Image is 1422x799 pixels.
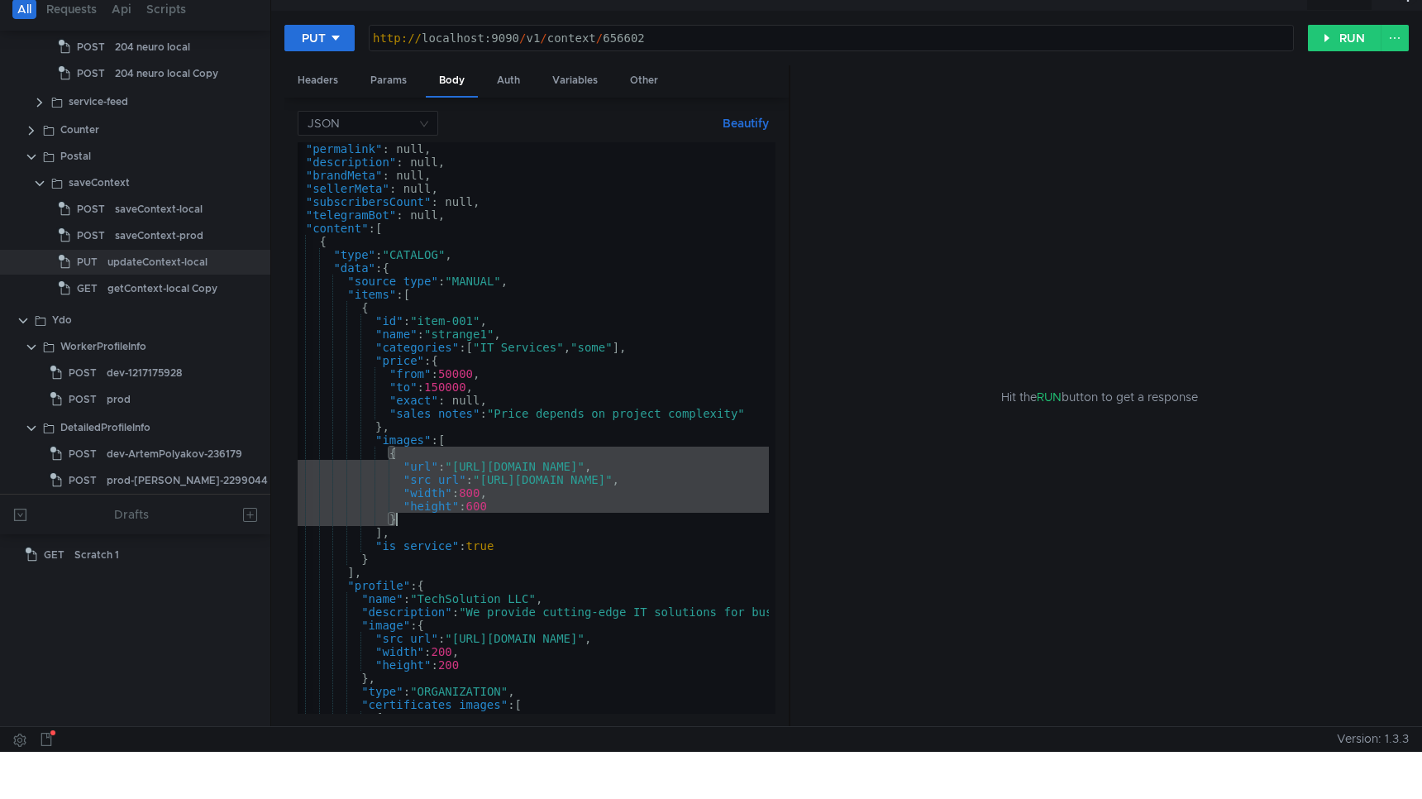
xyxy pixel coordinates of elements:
div: prod-[PERSON_NAME]-2299044 [107,468,268,493]
div: saveContext [69,170,130,195]
div: PUT [302,29,326,47]
div: 204 neuro local [115,35,190,60]
span: GET [77,276,98,301]
span: POST [77,61,105,86]
span: POST [69,468,97,493]
div: saveContext-local [115,197,203,222]
div: dev-1217175928 [107,361,182,385]
div: Postal [60,144,91,169]
div: WorkerProfileInfo [60,334,146,359]
div: Variables [539,65,611,96]
div: updateContext-local [107,250,208,275]
div: Other [617,65,671,96]
div: prod [107,387,131,412]
span: Version: 1.3.3 [1337,727,1409,751]
div: Auth [484,65,533,96]
span: RUN [1037,390,1062,404]
div: service-feed [69,89,128,114]
span: POST [77,35,105,60]
div: dev-ArtemPolyakov-236179 [107,442,242,466]
div: Params [357,65,420,96]
button: Beautify [716,113,775,133]
span: POST [77,197,105,222]
span: POST [69,387,97,412]
button: PUT [284,25,355,51]
div: 204 neuro local Copy [115,61,218,86]
span: PUT [77,250,98,275]
div: saveContext-prod [115,223,203,248]
div: Ydo [52,308,72,333]
div: getContext-local Copy [107,276,217,301]
div: DetailedProfileInfo [60,415,150,440]
div: Headers [284,65,351,96]
button: RUN [1308,25,1381,51]
div: Body [426,65,478,98]
div: Scratch 1 [74,543,119,567]
span: Hit the button to get a response [1001,388,1198,406]
span: POST [77,223,105,248]
span: POST [69,442,97,466]
span: GET [44,543,64,567]
div: Counter [60,117,99,142]
span: POST [69,361,97,385]
div: Drafts [114,505,149,524]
